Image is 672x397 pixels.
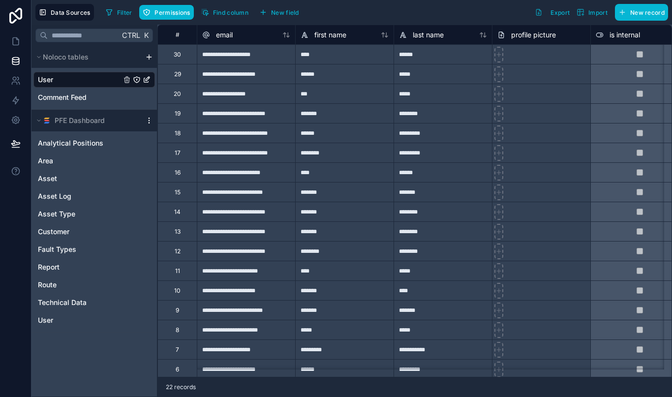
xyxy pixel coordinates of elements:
[175,129,181,137] div: 18
[630,9,665,16] span: New record
[121,29,141,41] span: Ctrl
[610,30,640,40] span: is internal
[216,30,233,40] span: email
[165,31,189,38] div: #
[174,70,181,78] div: 29
[174,287,181,295] div: 10
[143,32,150,39] span: K
[176,306,179,314] div: 9
[139,5,193,20] button: Permissions
[154,9,190,16] span: Permissions
[588,9,608,16] span: Import
[511,30,556,40] span: profile picture
[198,5,252,20] button: Find column
[175,188,181,196] div: 15
[314,30,346,40] span: first name
[175,149,181,157] div: 17
[213,9,248,16] span: Find column
[117,9,132,16] span: Filter
[174,51,181,59] div: 30
[176,326,179,334] div: 8
[102,5,136,20] button: Filter
[175,267,180,275] div: 11
[175,228,181,236] div: 13
[175,169,181,177] div: 16
[176,366,179,373] div: 6
[573,4,611,21] button: Import
[175,247,181,255] div: 12
[35,4,94,21] button: Data Sources
[166,383,196,391] span: 22 records
[413,30,444,40] span: last name
[611,4,668,21] a: New record
[550,9,570,16] span: Export
[271,9,299,16] span: New field
[176,346,179,354] div: 7
[615,4,668,21] button: New record
[531,4,573,21] button: Export
[256,5,303,20] button: New field
[175,110,181,118] div: 19
[139,5,197,20] a: Permissions
[174,90,181,98] div: 20
[174,208,181,216] div: 14
[51,9,91,16] span: Data Sources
